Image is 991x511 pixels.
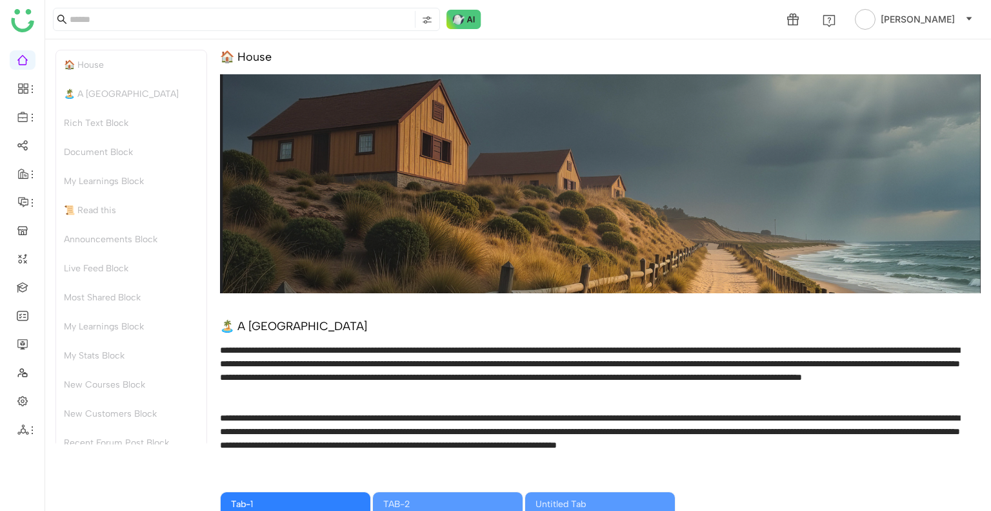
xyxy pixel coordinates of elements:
[220,50,272,64] div: 🏠 House
[56,50,206,79] div: 🏠 House
[56,428,206,457] div: Recent Forum Post Block
[56,109,206,138] div: Rich Text Block
[823,14,836,27] img: help.svg
[422,15,432,25] img: search-type.svg
[56,138,206,167] div: Document Block
[220,74,981,293] img: 68553b2292361c547d91f02a
[56,79,206,109] div: 🏝️ A [GEOGRAPHIC_DATA]
[56,254,206,283] div: Live Feed Block
[852,9,976,30] button: [PERSON_NAME]
[56,370,206,399] div: New Courses Block
[56,399,206,428] div: New Customers Block
[855,9,876,30] img: avatar
[881,12,955,26] span: [PERSON_NAME]
[56,196,206,225] div: 📜 Read this
[56,225,206,254] div: Announcements Block
[446,10,481,29] img: ask-buddy-normal.svg
[56,341,206,370] div: My Stats Block
[220,319,367,333] div: 🏝️ A [GEOGRAPHIC_DATA]
[56,167,206,196] div: My Learnings Block
[56,283,206,312] div: Most Shared Block
[56,312,206,341] div: My Learnings Block
[11,9,34,32] img: logo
